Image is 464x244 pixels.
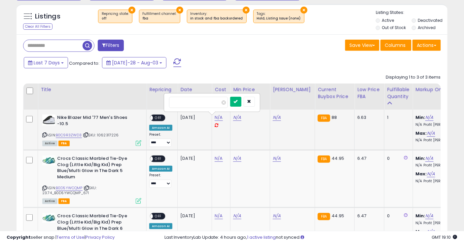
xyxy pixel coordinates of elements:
div: in stock and fba backordered [191,16,243,21]
b: Crocs Classic Marbled Tie-Dye Clog (Little Kid/Big Kid) Prep Blue/Multi Glow in The Dark 6 Medium [57,213,137,239]
span: 44.95 [332,155,344,161]
button: Columns [380,40,411,51]
a: N/A [233,114,241,121]
div: Hold, Listing Issue (none) [257,16,301,21]
img: 41hQXSvEQ+L._SL40_.jpg [42,156,55,165]
b: Nike Blazer Mid '77 Men's Shoes -10.5 [57,115,137,128]
span: Last 7 Days [34,59,60,66]
button: Save View [345,40,379,51]
div: Amazon AI [149,125,172,131]
a: 1 active listing [247,234,276,240]
b: Max: [416,171,427,177]
div: Clear All Filters [23,23,53,30]
span: OFF [153,156,163,162]
small: FBA [318,156,330,163]
img: 41h8pRf-8zL._SL40_.jpg [42,115,55,125]
a: Terms of Use [56,234,85,240]
div: ASIN: [42,156,141,203]
div: Date Created [180,86,209,100]
span: OFF [153,115,163,121]
div: Amazon AI [149,166,172,172]
span: | SKU: 1062317226 [83,132,119,138]
img: 41hQXSvEQ+L._SL40_.jpg [42,213,55,223]
div: seller snap | | [7,234,115,241]
span: 2025-08-11 19:10 GMT [432,234,457,240]
span: All listings currently available for purchase on Amazon [42,198,57,204]
div: Min Price [233,86,267,93]
div: Fulfillable Quantity [387,86,410,100]
a: N/A [273,155,281,162]
div: fba [143,16,177,21]
small: FBA [318,213,330,220]
a: B0C9R3ZWD3 [56,132,82,138]
a: N/A [427,130,435,137]
div: 0 [387,213,408,219]
a: N/A [427,171,435,177]
b: Min: [416,213,426,219]
b: Min: [416,114,426,121]
div: Current Buybox Price [318,86,352,100]
span: 44.95 [332,213,344,219]
span: FBA [58,198,70,204]
small: FBA [318,115,330,122]
b: Crocs Classic Marbled Tie-Dye Clog (Little Kid/Big Kid) Prep Blue/Multi Glow in The Dark 5 Medium [57,156,137,182]
button: [DATE]-28 - Aug-03 [102,57,166,68]
label: Out of Stock [382,25,406,30]
span: FBA [58,141,70,146]
div: Amazon AI [149,223,172,229]
div: Preset: [149,132,172,147]
span: All listings currently available for purchase on Amazon [42,141,57,146]
span: [DATE]-28 - Aug-03 [112,59,158,66]
a: N/A [273,114,281,121]
div: ASIN: [42,115,141,145]
div: [PERSON_NAME] [273,86,312,93]
span: Fulfillment channel : [143,11,177,21]
span: Compared to: [69,60,99,66]
label: Archived [418,25,436,30]
div: [DATE] [180,156,207,161]
b: Max: [416,130,427,136]
span: Tags : [257,11,301,21]
button: Actions [412,40,441,51]
div: Preset: [149,173,172,188]
strong: Copyright [7,234,31,240]
div: Repricing [149,86,175,93]
div: [DATE] [180,115,207,121]
a: N/A [233,155,241,162]
button: × [176,7,183,14]
div: 6.63 [357,115,379,121]
div: Displaying 1 to 3 of 3 items [386,74,441,81]
span: OFF [153,214,163,219]
label: Active [382,17,394,23]
b: Min: [416,155,426,161]
a: N/A [215,114,223,121]
a: N/A [215,155,223,162]
div: Cost [215,86,228,93]
button: Last 7 Days [24,57,68,68]
div: 6.47 [357,213,379,219]
a: N/A [425,114,433,121]
button: × [301,7,307,14]
button: × [243,7,250,14]
button: Filters [98,40,124,51]
a: N/A [273,213,281,219]
div: 6.47 [357,156,379,161]
span: Columns [385,42,406,49]
a: Privacy Policy [86,234,115,240]
div: Last InventoryLab Update: 4 hours ago, not synced. [164,234,457,241]
a: N/A [233,213,241,219]
div: off [102,16,129,21]
div: [DATE] [180,213,207,219]
a: N/A [215,213,223,219]
span: Repricing state : [102,11,129,21]
label: Deactivated [418,17,443,23]
p: Listing States: [376,10,447,16]
div: Title [41,86,144,93]
button: × [128,7,135,14]
div: 0 [387,156,408,161]
a: N/A [425,213,433,219]
a: N/A [425,155,433,162]
div: 1 [387,115,408,121]
span: Inventory : [191,11,243,21]
div: Low Price FBA [357,86,381,100]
